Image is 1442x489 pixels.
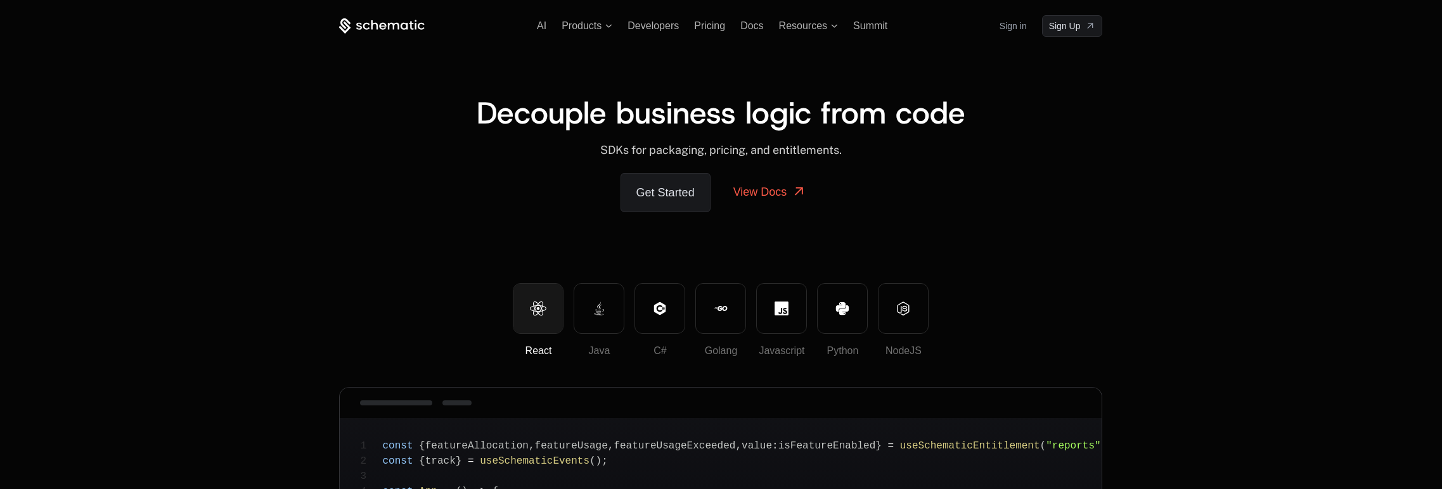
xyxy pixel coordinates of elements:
span: featureUsage [535,440,608,452]
div: C# [635,343,685,359]
div: Java [574,343,624,359]
button: Golang [695,283,746,334]
span: = [468,455,474,467]
span: , [529,440,535,452]
a: View Docs [718,173,822,211]
button: C# [634,283,685,334]
span: } [456,455,462,467]
span: ; [602,455,608,467]
span: Resources [779,20,827,32]
button: NodeJS [878,283,929,334]
span: Sign Up [1049,20,1081,32]
div: Javascript [757,343,806,359]
span: ( [1040,440,1046,452]
button: Javascript [756,283,807,334]
div: NodeJS [879,343,928,359]
span: , [735,440,742,452]
span: 2 [360,454,382,469]
span: ( [589,455,596,467]
span: const [382,455,413,467]
a: Pricing [694,20,725,31]
a: Get Started [621,173,711,212]
span: { [419,440,425,452]
span: = [888,440,894,452]
span: } [875,440,882,452]
span: ) [596,455,602,467]
span: SDKs for packaging, pricing, and entitlements. [600,143,842,156]
span: useSchematicEvents [480,455,589,467]
button: Python [817,283,868,334]
span: 1 [360,438,382,454]
span: : [772,440,778,452]
span: featureUsageExceeded [614,440,735,452]
span: Products [562,20,602,32]
span: track [425,455,456,467]
span: , [608,440,614,452]
div: React [513,343,563,359]
a: Docs [740,20,763,31]
a: AI [537,20,546,31]
span: Decouple business logic from code [477,92,965,133]
span: featureAllocation [425,440,529,452]
a: Summit [853,20,887,31]
a: Sign in [1000,16,1027,36]
span: const [382,440,413,452]
span: value [742,440,772,452]
div: Golang [696,343,745,359]
a: [object Object] [1042,15,1103,37]
div: Python [818,343,867,359]
span: 3 [360,469,382,484]
button: Java [574,283,624,334]
button: React [513,283,563,334]
a: Developers [628,20,679,31]
span: ) [1101,440,1107,452]
span: isFeatureEnabled [778,440,876,452]
span: { [419,455,425,467]
span: "reports" [1046,440,1100,452]
span: useSchematicEntitlement [900,440,1040,452]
